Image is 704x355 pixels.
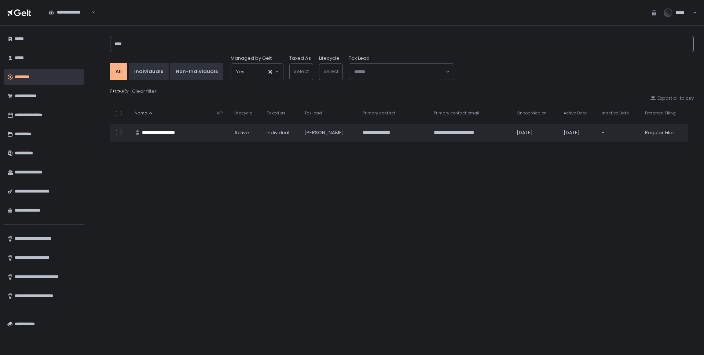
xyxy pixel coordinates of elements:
[110,63,127,80] button: All
[294,68,309,75] span: Select
[115,68,122,75] div: All
[267,129,296,136] div: Individual
[323,68,338,75] span: Select
[135,110,147,116] span: Name
[110,88,694,95] div: 1 results
[354,68,445,76] input: Search for option
[234,110,252,116] span: Lifecycle
[602,110,629,116] span: Inactive Date
[44,5,95,20] div: Search for option
[129,63,169,80] button: Individuals
[363,110,395,116] span: Primary contact
[231,64,283,80] div: Search for option
[319,55,340,62] label: Lifecycle
[349,64,454,80] div: Search for option
[517,110,547,116] span: Onboarded on
[236,68,245,76] span: Yes
[268,70,272,74] button: Clear Selected
[645,110,676,116] span: Preferred Filing
[132,88,157,95] button: Clear filter
[267,110,286,116] span: Taxed as
[176,68,218,75] div: Non-Individuals
[304,110,322,116] span: Tax lead
[231,55,272,62] span: Managed by Gelt
[134,68,163,75] div: Individuals
[564,129,593,136] div: [DATE]
[217,110,223,116] span: VIP
[602,129,636,136] div: -
[289,55,311,62] label: Taxed As
[245,68,268,76] input: Search for option
[170,63,223,80] button: Non-Individuals
[650,95,694,102] button: Export all to csv
[564,110,587,116] span: Active Date
[434,110,479,116] span: Primary contact email
[234,129,249,136] span: active
[349,55,370,62] span: Tax Lead
[517,129,554,136] div: [DATE]
[645,129,684,136] div: Regular Filer
[304,129,354,136] div: [PERSON_NAME]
